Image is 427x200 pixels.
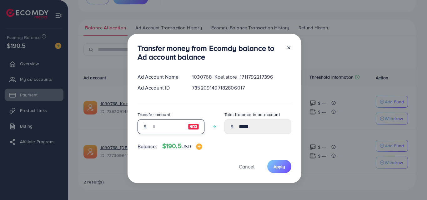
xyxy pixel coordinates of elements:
div: Ad Account Name [133,73,187,80]
img: image [196,144,202,150]
h4: $190.5 [162,142,202,150]
span: Balance: [138,143,157,150]
div: 7352091497182806017 [187,84,296,91]
span: Cancel [239,163,254,170]
img: image [188,123,199,130]
div: Ad Account ID [133,84,187,91]
span: USD [181,143,191,150]
label: Total balance in ad account [224,111,280,118]
label: Transfer amount [138,111,170,118]
h3: Transfer money from Ecomdy balance to Ad account balance [138,44,281,62]
iframe: Chat [400,172,422,195]
button: Apply [267,160,291,173]
div: 1030768_Koel store_1711792217396 [187,73,296,80]
span: Apply [274,163,285,170]
button: Cancel [231,160,262,173]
